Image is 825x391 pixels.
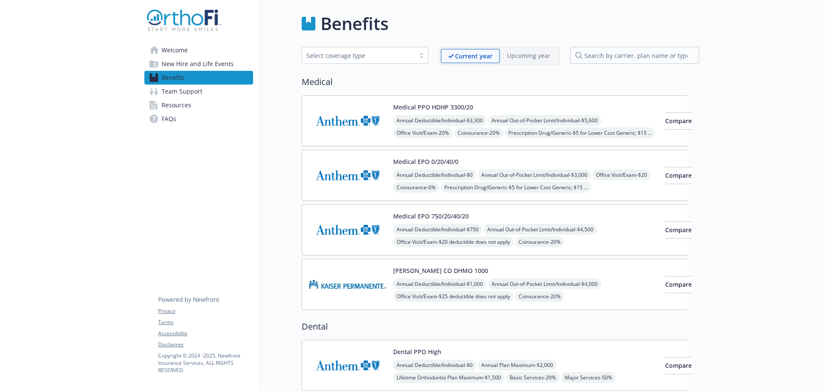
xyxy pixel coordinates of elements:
button: Compare [665,276,692,293]
span: Coinsurance - 20% [515,291,564,302]
button: Compare [665,357,692,374]
span: Annual Deductible/Individual - $1,000 [393,279,486,289]
a: FAQs [144,112,253,126]
span: Upcoming year [500,49,558,63]
span: Compare [665,280,692,288]
span: Annual Deductible/Individual - $0 [393,170,476,180]
span: Prescription Drug/Generic - $5 for Lower Cost Generic; $15 for Generic [441,182,591,193]
span: Coinsurance - 20% [515,236,564,247]
button: Compare [665,112,692,130]
img: Anthem Blue Cross carrier logo [309,212,386,248]
span: FAQs [162,112,176,126]
a: Accessibility [158,330,253,337]
span: Welcome [162,43,188,57]
span: Resources [162,98,191,112]
span: Office Visit/Exam - $20 [593,170,651,180]
span: Compare [665,226,692,234]
span: Compare [665,117,692,125]
div: Select coverage type [306,51,411,60]
a: Resources [144,98,253,112]
span: Annual Out-of-Pocket Limit/Individual - $3,000 [478,170,591,180]
span: Benefits [162,71,185,85]
a: Privacy [158,307,253,315]
span: New Hire and Life Events [162,57,234,71]
p: Copyright © 2024 - 2025 , Newfront Insurance Services, ALL RIGHTS RESERVED [158,352,253,374]
span: Basic Services - 20% [506,372,559,383]
a: New Hire and Life Events [144,57,253,71]
a: Disclaimer [158,341,253,349]
span: Prescription Drug/Generic - $5 for Lower Cost Generic; $15 for Generic [505,127,655,138]
button: Medical PPO HDHP 3300/20 [393,103,473,112]
span: Compare [665,361,692,370]
a: Benefits [144,71,253,85]
span: Annual Out-of-Pocket Limit/Individual - $5,600 [488,115,601,126]
span: Coinsurance - 20% [454,127,503,138]
span: Team Support [162,85,202,98]
button: Compare [665,167,692,184]
p: Current year [455,52,492,61]
h1: Benefits [321,11,388,36]
button: Medical EPO 0/20/40/0 [393,157,458,166]
span: Coinsurance - 0% [393,182,439,193]
span: Office Visit/Exam - $20 deductible does not apply [393,236,513,247]
button: [PERSON_NAME] CO DHMO 1000 [393,266,488,275]
h2: Dental [302,320,699,333]
span: Annual Out-of-Pocket Limit/Individual - $4,000 [488,279,601,289]
a: Terms [158,318,253,326]
input: search by carrier, plan name or type [570,47,699,64]
span: Lifetime Orthodontia Plan Maximum - $1,500 [393,372,504,383]
span: Annual Out-of-Pocket Limit/Individual - $4,500 [484,224,597,235]
span: Compare [665,171,692,179]
span: Annual Plan Maximum - $2,000 [478,360,556,370]
span: Annual Deductible/Individual - $3,300 [393,115,486,126]
a: Team Support [144,85,253,98]
span: Office Visit/Exam - 20% [393,127,452,138]
img: Anthem Blue Cross carrier logo [309,157,386,194]
span: Major Services - 50% [561,372,616,383]
a: Welcome [144,43,253,57]
h2: Medical [302,76,699,88]
button: Compare [665,221,692,239]
img: Anthem Blue Cross carrier logo [309,103,386,139]
p: Upcoming year [507,51,550,60]
button: Dental PPO High [393,347,441,356]
span: Annual Deductible/Individual - $0 [393,360,476,370]
img: Anthem Blue Cross carrier logo [309,347,386,384]
span: Annual Deductible/Individual - $750 [393,224,482,235]
img: Kaiser Permanente of Colorado carrier logo [309,266,386,303]
button: Medical EPO 750/20/40/20 [393,212,469,221]
span: Office Visit/Exam - $25 deductible does not apply [393,291,513,302]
